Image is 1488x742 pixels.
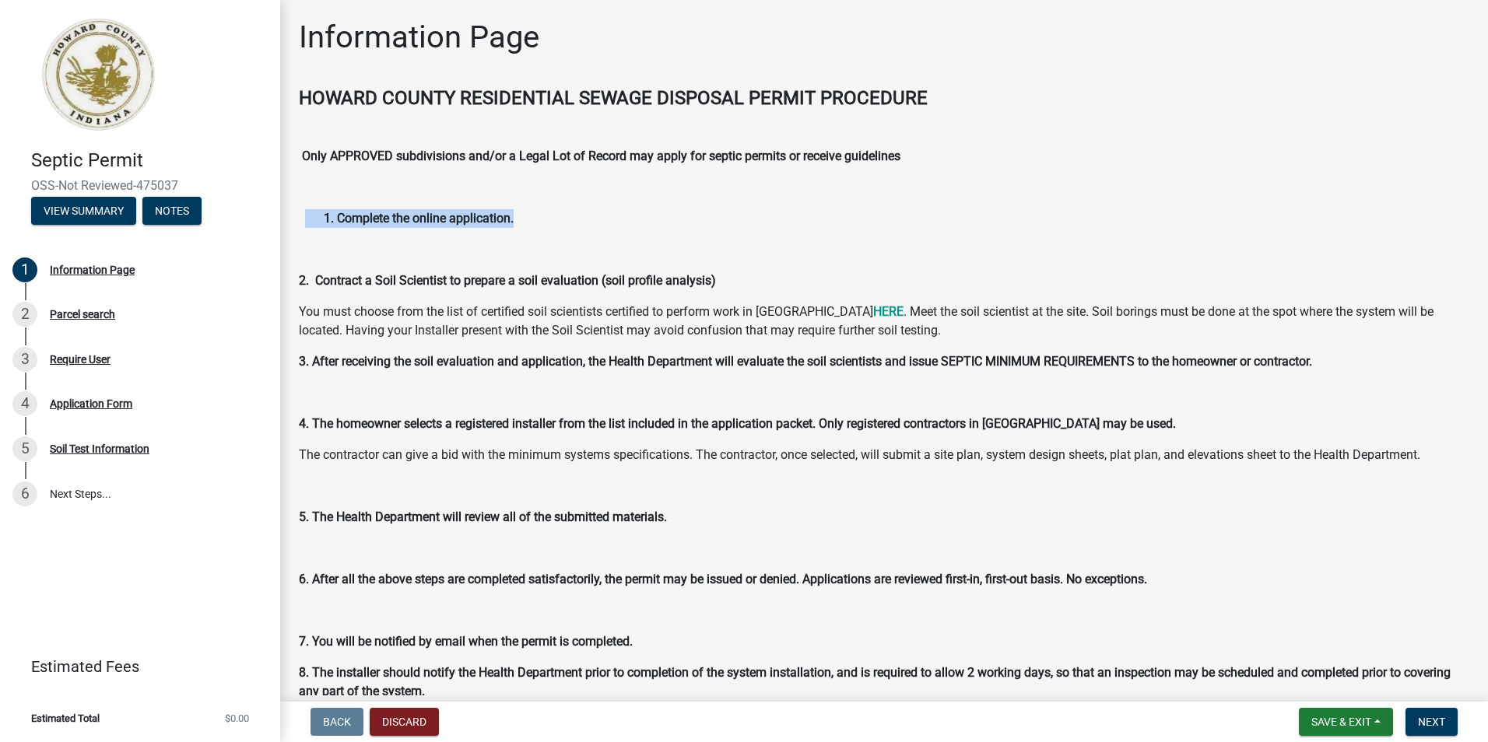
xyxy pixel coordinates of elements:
[31,149,268,172] h4: Septic Permit
[12,481,37,506] div: 6
[31,16,164,133] img: Howard County, Indiana
[50,264,135,275] div: Information Page
[324,211,514,226] strong: 1. Complete the online application.
[50,443,149,454] div: Soil Test Information
[302,149,900,163] strong: Only APPROVED subdivisions and/or a Legal Lot of Record may apply for septic permits or receive g...
[299,665,1451,698] strong: 8. The installer should notify the Health Department prior to completion of the system installati...
[299,634,633,649] strong: 7. You will be notified by email when the permit is completed.
[311,708,363,736] button: Back
[299,416,556,431] strong: 4. The homeowner selects a registered installer
[299,303,1469,340] p: You must choose from the list of certified soil scientists certified to perform work in [GEOGRAPH...
[50,309,115,320] div: Parcel search
[31,178,249,193] span: OSS-Not Reviewed-475037
[1311,716,1371,728] span: Save & Exit
[323,716,351,728] span: Back
[299,273,716,288] strong: 2. Contract a Soil Scientist to prepare a soil evaluation (soil profile analysis)
[299,509,667,524] strong: 5. The Health Department will review all of the submitted materials.
[299,572,1147,586] strong: 6. After all the above steps are completed satisfactorily, the permit may be issued or denied. Ap...
[142,197,202,225] button: Notes
[370,708,439,736] button: Discard
[1299,708,1393,736] button: Save & Exit
[299,19,539,56] h1: Information Page
[142,205,202,218] wm-modal-confirm: Notes
[12,651,255,682] a: Estimated Fees
[31,713,100,723] span: Estimated Total
[31,197,136,225] button: View Summary
[12,391,37,416] div: 4
[299,87,928,109] strong: HOWARD COUNTY RESIDENTIAL SEWAGE DISPOSAL PERMIT PROCEDURE
[12,436,37,461] div: 5
[225,713,249,723] span: $0.00
[559,416,1176,431] strong: from the list included in the application packet. Only registered contractors in [GEOGRAPHIC_DATA...
[31,205,136,218] wm-modal-confirm: Summary
[1406,708,1458,736] button: Next
[873,304,904,319] a: HERE
[299,354,1312,369] strong: 3. After receiving the soil evaluation and application, the Health Department will evaluate the s...
[12,302,37,327] div: 2
[1418,716,1445,728] span: Next
[12,347,37,372] div: 3
[50,354,111,365] div: Require User
[299,446,1469,464] p: The contractor can give a bid with the minimum systems specifications. The contractor, once selec...
[12,257,37,282] div: 1
[50,398,132,409] div: Application Form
